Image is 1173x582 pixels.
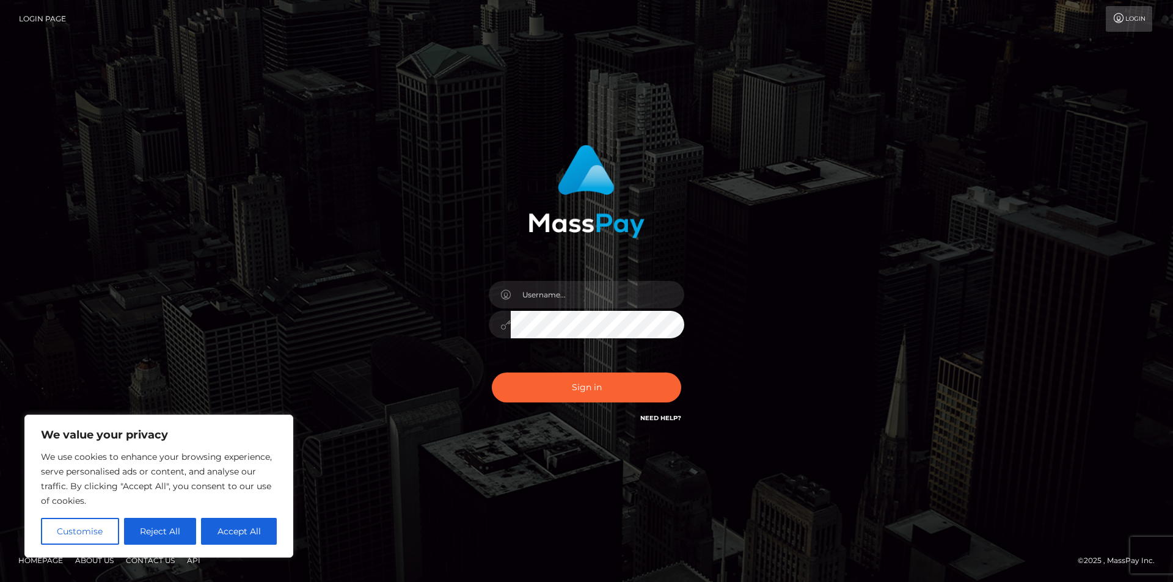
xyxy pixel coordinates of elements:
[640,414,681,422] a: Need Help?
[201,518,277,545] button: Accept All
[41,427,277,442] p: We value your privacy
[41,518,119,545] button: Customise
[19,6,66,32] a: Login Page
[492,373,681,402] button: Sign in
[13,551,68,570] a: Homepage
[1078,554,1164,567] div: © 2025 , MassPay Inc.
[528,145,645,238] img: MassPay Login
[182,551,205,570] a: API
[121,551,180,570] a: Contact Us
[124,518,197,545] button: Reject All
[41,449,277,508] p: We use cookies to enhance your browsing experience, serve personalised ads or content, and analys...
[511,281,684,308] input: Username...
[70,551,119,570] a: About Us
[24,415,293,558] div: We value your privacy
[1106,6,1152,32] a: Login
